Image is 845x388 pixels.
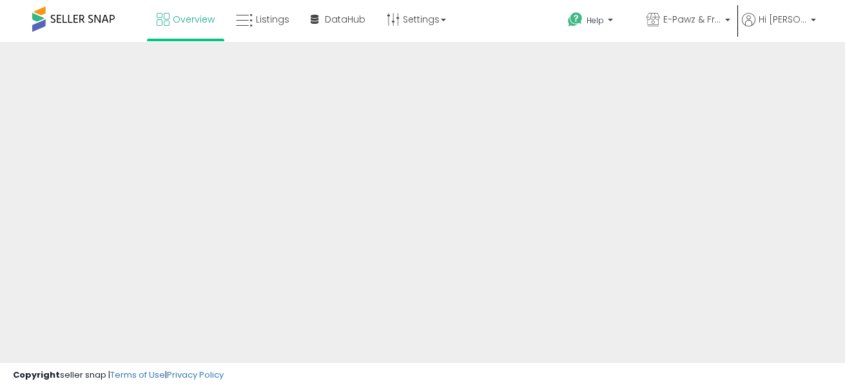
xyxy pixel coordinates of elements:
[13,369,60,381] strong: Copyright
[173,13,215,26] span: Overview
[325,13,365,26] span: DataHub
[759,13,807,26] span: Hi [PERSON_NAME]
[256,13,289,26] span: Listings
[558,2,635,42] a: Help
[587,15,604,26] span: Help
[167,369,224,381] a: Privacy Policy
[110,369,165,381] a: Terms of Use
[567,12,583,28] i: Get Help
[13,369,224,382] div: seller snap | |
[663,13,721,26] span: E-Pawz & Friends
[742,13,816,42] a: Hi [PERSON_NAME]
